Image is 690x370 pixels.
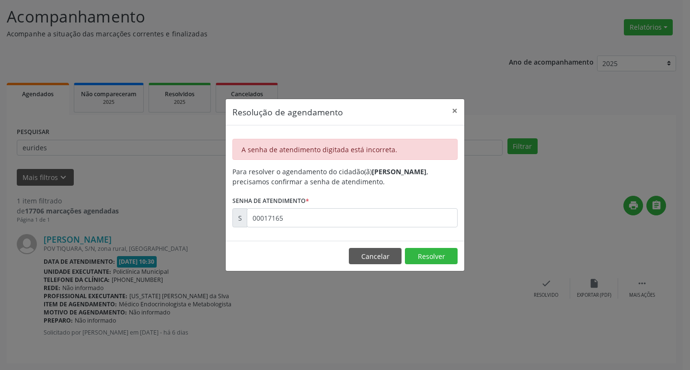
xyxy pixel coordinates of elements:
div: Para resolver o agendamento do cidadão(ã) , precisamos confirmar a senha de atendimento. [232,167,458,187]
button: Close [445,99,464,123]
button: Resolver [405,248,458,264]
div: A senha de atendimento digitada está incorreta. [232,139,458,160]
b: [PERSON_NAME] [372,167,426,176]
button: Cancelar [349,248,402,264]
label: Senha de atendimento [232,193,309,208]
div: S [232,208,247,227]
h5: Resolução de agendamento [232,106,343,118]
